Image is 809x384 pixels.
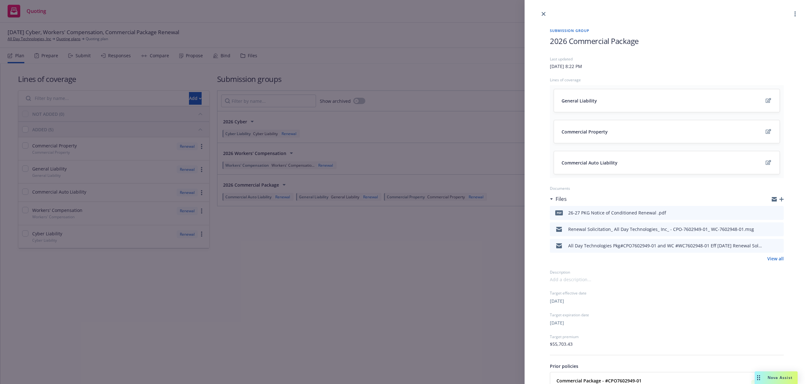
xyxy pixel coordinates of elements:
div: Last updated [550,56,784,62]
button: [DATE] [550,319,564,326]
div: [DATE] 8:22 PM [550,63,582,70]
span: General Liability [562,97,597,104]
button: preview file [776,242,781,250]
div: Target premium [550,334,784,339]
div: Documents [550,186,784,191]
a: View all [767,255,784,262]
button: download file [765,242,770,250]
a: edit [764,128,772,135]
span: Submission group [550,28,784,33]
strong: Commercial Package - #CPO7602949-01 [557,378,642,384]
button: Nova Assist [755,371,798,384]
button: preview file [776,209,781,217]
div: Renewal Solicitation_ All Day Technologies_ Inc_ - CPO-7602949-01_ WC-7602948-01.msg [568,226,754,232]
a: edit [764,97,772,104]
a: edit [764,159,772,166]
span: 2026 Commercial Package [550,36,639,46]
span: Nova Assist [768,375,793,380]
div: Prior policies [550,363,784,369]
a: more [791,10,799,18]
div: Files [550,195,567,203]
span: $55,703.43 [550,341,573,347]
button: download file [765,209,770,217]
button: preview file [776,226,781,233]
div: 26-27 PKG Notice of Conditioned Renewal .pdf [568,209,666,216]
h3: Files [556,195,567,203]
div: Target effective date [550,290,784,296]
div: All Day Technologies Pkg#CPO7602949-01 and WC #WC7602948-01 Eff [DATE] Renewal Solicitation [568,242,763,249]
button: download file [765,226,770,233]
span: Commercial Auto Liability [562,159,617,166]
div: Target expiration date [550,312,784,318]
div: Description [550,269,784,275]
div: Drag to move [755,371,763,384]
button: [DATE] [550,298,564,304]
a: close [540,10,547,18]
span: Commercial Property [562,128,608,135]
span: pdf [555,210,563,215]
div: Lines of coverage [550,77,784,83]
